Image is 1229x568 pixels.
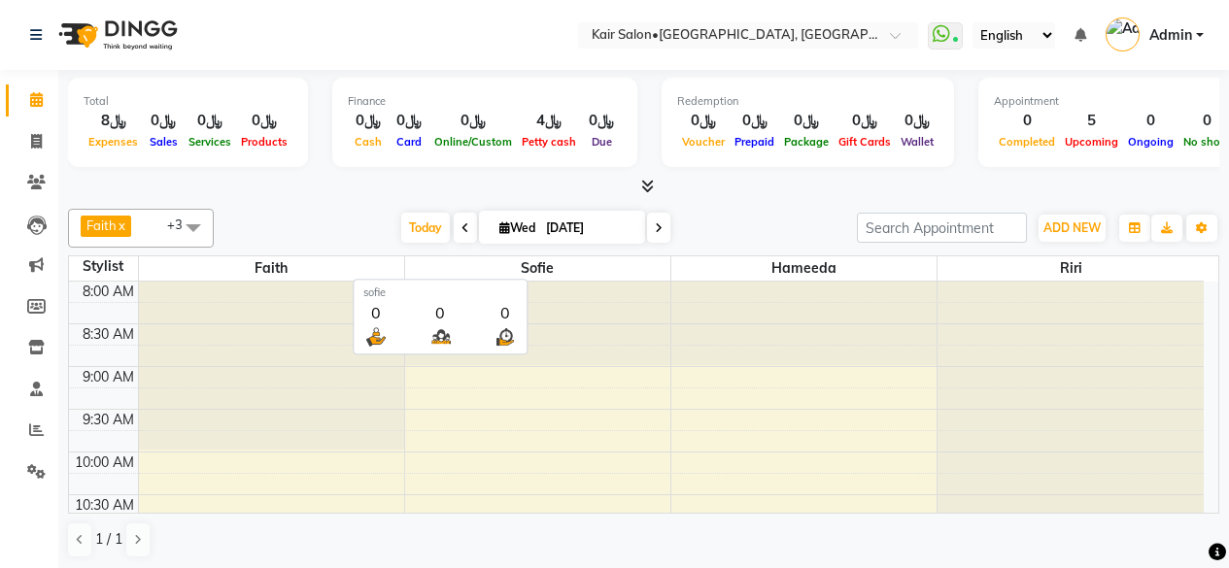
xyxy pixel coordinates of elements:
div: ﷼0 [184,110,236,132]
button: ADD NEW [1039,215,1106,242]
span: Services [184,135,236,149]
span: Online/Custom [429,135,517,149]
span: Faith [139,256,404,281]
div: Redemption [677,93,939,110]
span: Sales [145,135,183,149]
span: 1 / 1 [95,529,122,550]
div: 10:00 AM [71,452,138,473]
div: ﷼0 [730,110,779,132]
div: ﷼0 [348,110,389,132]
div: Total [84,93,292,110]
div: ﷼4 [517,110,581,132]
div: ﷼0 [677,110,730,132]
span: Voucher [677,135,730,149]
span: +3 [167,217,197,232]
div: ﷼0 [143,110,184,132]
span: Prepaid [730,135,779,149]
div: ﷼0 [236,110,292,132]
div: 8:30 AM [79,324,138,345]
div: ﷼0 [429,110,517,132]
div: ﷼0 [581,110,622,132]
span: Upcoming [1060,135,1123,149]
input: 2025-09-03 [540,214,637,243]
div: ﷼0 [389,110,429,132]
span: Petty cash [517,135,581,149]
div: 0 [428,301,453,324]
span: Due [587,135,617,149]
span: sofie [405,256,670,281]
span: Admin [1149,25,1192,46]
div: Finance [348,93,622,110]
a: x [117,217,125,233]
div: 8:00 AM [79,282,138,302]
span: Wed [495,220,540,235]
img: Admin [1106,17,1140,51]
span: Gift Cards [834,135,896,149]
div: 10:30 AM [71,495,138,516]
span: Hameeda [671,256,937,281]
span: Cash [350,135,387,149]
img: logo [50,8,183,62]
span: Ongoing [1123,135,1178,149]
div: ﷼0 [779,110,834,132]
div: 0 [493,301,517,324]
input: Search Appointment [857,213,1027,243]
div: ﷼0 [834,110,896,132]
div: 5 [1060,110,1123,132]
div: 0 [363,301,388,324]
div: ﷼8 [84,110,143,132]
span: Products [236,135,292,149]
div: 0 [994,110,1060,132]
img: serve.png [363,324,388,349]
div: sofie [363,284,517,301]
span: Wallet [896,135,939,149]
span: Completed [994,135,1060,149]
div: Stylist [69,256,138,277]
div: 9:30 AM [79,410,138,430]
span: Package [779,135,834,149]
span: ADD NEW [1043,220,1101,235]
span: Expenses [84,135,143,149]
span: Card [392,135,427,149]
span: Riri [938,256,1204,281]
img: queue.png [428,324,453,349]
div: 9:00 AM [79,367,138,387]
div: ﷼0 [896,110,939,132]
img: wait_time.png [493,324,517,349]
div: 0 [1123,110,1178,132]
span: Faith [86,217,117,233]
span: Today [401,213,450,243]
